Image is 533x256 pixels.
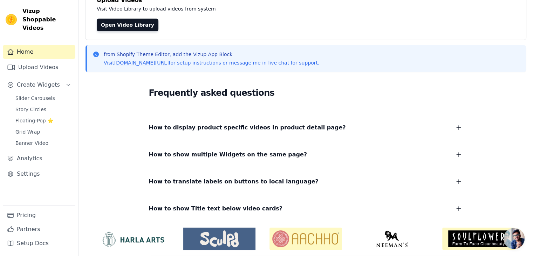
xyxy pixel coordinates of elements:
a: Story Circles [11,105,75,114]
p: from Shopify Theme Editor, add the Vizup App Block [104,51,319,58]
a: Slider Carousels [11,93,75,103]
span: How to show multiple Widgets on the same page? [149,150,307,160]
img: Vizup [6,14,17,25]
span: Banner Video [15,140,48,147]
a: Floating-Pop ⭐ [11,116,75,126]
button: How to show multiple Widgets on the same page? [149,150,463,160]
a: Analytics [3,151,75,166]
a: Banner Video [11,138,75,148]
a: Home [3,45,75,59]
span: How to translate labels on buttons to local language? [149,177,319,187]
a: Pricing [3,208,75,222]
a: Grid Wrap [11,127,75,137]
div: Open chat [504,228,525,249]
button: Create Widgets [3,78,75,92]
img: Soulflower [442,228,515,250]
span: Create Widgets [17,81,60,89]
span: How to show Title text below video cards? [149,204,283,214]
h2: Frequently asked questions [149,86,463,100]
a: Partners [3,222,75,236]
span: Slider Carousels [15,95,55,102]
span: Floating-Pop ⭐ [15,117,53,124]
span: Vizup Shoppable Videos [22,7,73,32]
img: HarlaArts [97,230,169,247]
button: How to display product specific videos in product detail page? [149,123,463,133]
span: How to display product specific videos in product detail page? [149,123,346,133]
a: [DOMAIN_NAME][URL] [114,60,169,66]
button: How to translate labels on buttons to local language? [149,177,463,187]
p: Visit Video Library to upload videos from system [97,5,411,13]
span: Story Circles [15,106,46,113]
a: Upload Videos [3,60,75,74]
p: Visit for setup instructions or message me in live chat for support. [104,59,319,66]
img: Aachho [269,228,342,250]
span: Grid Wrap [15,128,40,135]
a: Setup Docs [3,236,75,250]
img: Sculpd US [183,230,256,247]
button: How to show Title text below video cards? [149,204,463,214]
img: Neeman's [356,230,429,247]
a: Settings [3,167,75,181]
a: Open Video Library [97,19,158,31]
